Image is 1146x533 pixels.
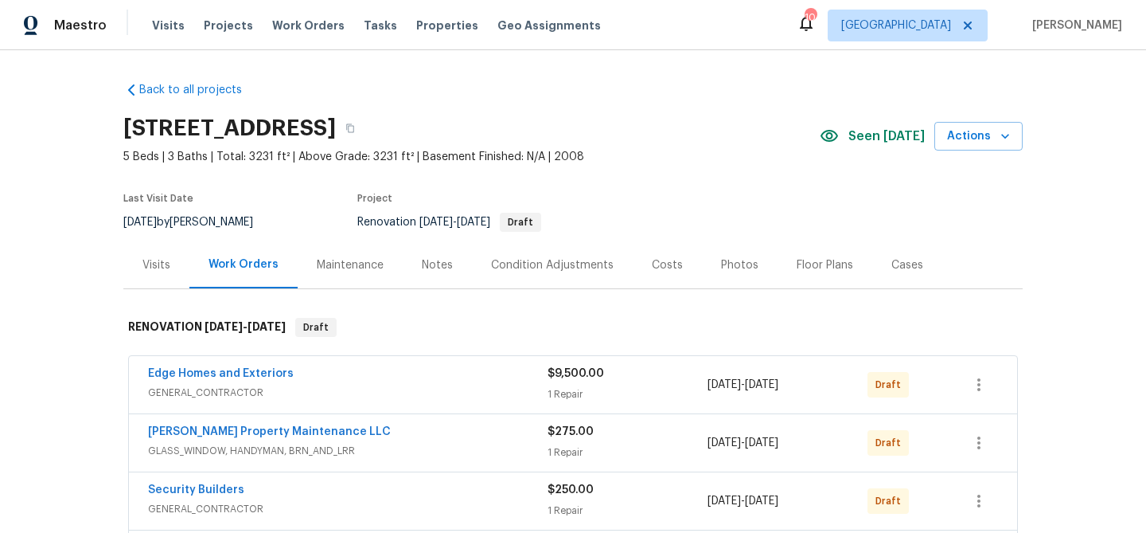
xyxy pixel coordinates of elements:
span: Draft [875,493,907,509]
span: Actions [947,127,1010,147]
span: [DATE] [745,379,778,390]
span: [DATE] [745,437,778,449]
h6: RENOVATION [128,318,286,337]
span: [DATE] [419,217,453,228]
div: Visits [142,257,170,273]
div: 1 Repair [548,445,707,460]
a: Security Builders [148,484,244,496]
span: GLASS_WINDOW, HANDYMAN, BRN_AND_LRR [148,443,548,459]
div: Cases [891,257,923,273]
span: Properties [416,18,478,33]
span: Work Orders [272,18,345,33]
div: by [PERSON_NAME] [123,213,272,232]
h2: [STREET_ADDRESS] [123,120,336,136]
span: Renovation [357,217,541,228]
div: RENOVATION [DATE]-[DATE]Draft [123,302,1023,353]
a: Back to all projects [123,82,276,98]
span: $275.00 [548,426,594,437]
span: Tasks [364,20,397,31]
span: - [707,377,778,393]
span: [DATE] [457,217,490,228]
span: [GEOGRAPHIC_DATA] [841,18,951,33]
span: [DATE] [745,496,778,507]
span: [DATE] [707,379,741,390]
a: [PERSON_NAME] Property Maintenance LLC [148,426,391,437]
span: [DATE] [707,437,741,449]
span: Maestro [54,18,107,33]
button: Actions [934,122,1023,151]
span: Draft [875,435,907,451]
div: Work Orders [209,257,279,272]
span: Projects [204,18,253,33]
a: Edge Homes and Exteriors [148,368,294,379]
span: Visits [152,18,185,33]
div: Photos [721,257,758,273]
span: [DATE] [248,321,286,332]
span: Project [357,194,392,203]
span: [DATE] [707,496,741,507]
span: Draft [297,319,335,335]
span: Draft [501,218,540,227]
span: Last Visit Date [123,194,193,203]
div: 1 Repair [548,386,707,402]
span: - [205,321,286,332]
span: $9,500.00 [548,368,604,379]
span: 5 Beds | 3 Baths | Total: 3231 ft² | Above Grade: 3231 ft² | Basement Finished: N/A | 2008 [123,149,820,165]
span: - [707,493,778,509]
div: Maintenance [317,257,384,273]
div: Condition Adjustments [491,257,614,273]
div: Costs [652,257,683,273]
span: Seen [DATE] [848,128,925,144]
span: GENERAL_CONTRACTOR [148,385,548,401]
div: 1 Repair [548,503,707,519]
span: [DATE] [205,321,243,332]
span: [PERSON_NAME] [1026,18,1122,33]
span: - [707,435,778,451]
span: GENERAL_CONTRACTOR [148,501,548,517]
span: $250.00 [548,484,594,496]
span: - [419,217,490,228]
div: Floor Plans [797,257,853,273]
div: Notes [422,257,453,273]
div: 104 [805,10,816,25]
span: Draft [875,377,907,393]
button: Copy Address [336,114,364,143]
span: Geo Assignments [497,18,601,33]
span: [DATE] [123,217,157,228]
